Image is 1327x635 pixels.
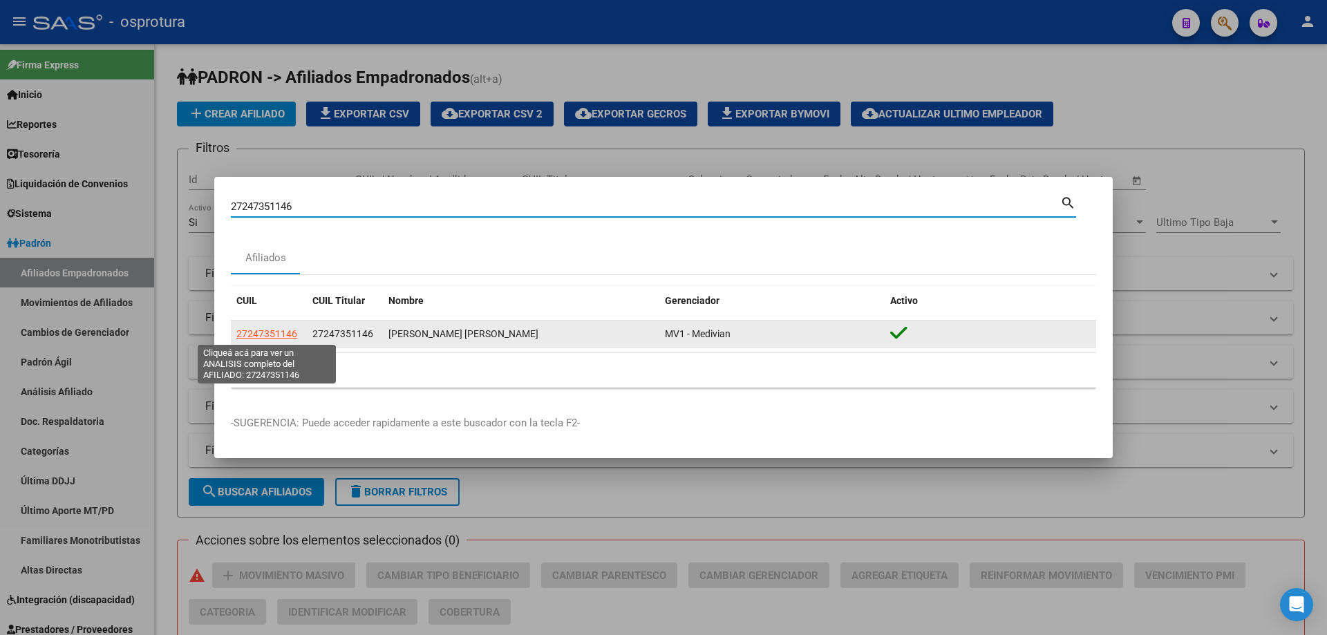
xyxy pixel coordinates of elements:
mat-icon: search [1060,193,1076,210]
span: Nombre [388,295,424,306]
span: Gerenciador [665,295,719,306]
datatable-header-cell: CUIL [231,286,307,316]
span: CUIL Titular [312,295,365,306]
datatable-header-cell: Activo [885,286,1096,316]
span: CUIL [236,295,257,306]
div: Afiliados [245,250,286,266]
span: Activo [890,295,918,306]
datatable-header-cell: CUIL Titular [307,286,383,316]
datatable-header-cell: Nombre [383,286,659,316]
div: [PERSON_NAME] [PERSON_NAME] [388,326,654,342]
span: MV1 - Medivian [665,328,731,339]
datatable-header-cell: Gerenciador [659,286,885,316]
span: 27247351146 [312,328,373,339]
p: -SUGERENCIA: Puede acceder rapidamente a este buscador con la tecla F2- [231,415,1096,431]
div: Open Intercom Messenger [1280,588,1313,621]
div: 1 total [231,353,1096,388]
span: 27247351146 [236,328,297,339]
